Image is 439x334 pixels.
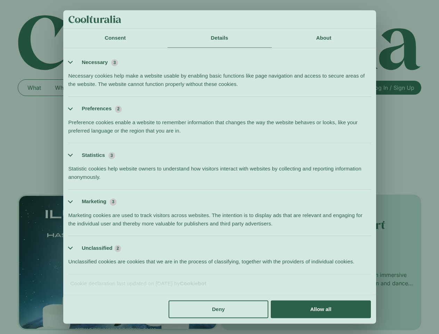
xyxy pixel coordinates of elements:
[68,66,371,88] div: Necessary cookies help make a website usable by enabling basic functions like page navigation and...
[272,29,376,48] a: About
[68,159,371,181] div: Statistic cookies help website owners to understand how visitors interact with websites by collec...
[63,29,168,48] a: Consent
[65,279,374,293] div: Cookie declaration last updated on [DATE] by
[68,104,126,113] button: Preferences (2)
[68,58,122,67] button: Necessary (3)
[68,113,371,135] div: Preference cookies enable a website to remember information that changes the way the website beha...
[180,280,206,286] a: Cookiebot
[110,198,116,205] span: 3
[68,206,371,228] div: Marketing cookies are used to track visitors across websites. The intention is to display ads tha...
[68,151,120,160] button: Statistics (3)
[68,252,371,266] div: Unclassified cookies are cookies that we are in the process of classifying, together with the pro...
[271,301,371,318] button: Allow all
[168,29,272,48] a: Details
[82,105,112,111] label: Preferences
[68,15,122,23] img: logo
[169,301,268,318] button: Deny
[115,245,121,252] span: 2
[115,105,122,112] span: 2
[68,197,121,206] button: Marketing (3)
[82,198,106,204] label: Marketing
[82,152,105,158] label: Statistics
[82,59,108,65] label: Necessary
[111,59,118,66] span: 3
[108,152,115,159] span: 3
[68,244,125,253] button: Unclassified (2)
